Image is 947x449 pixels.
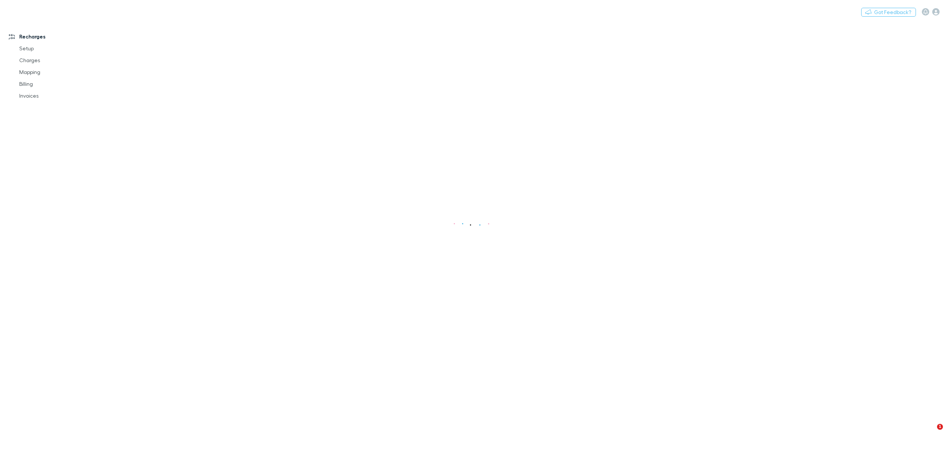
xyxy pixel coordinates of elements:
iframe: Intercom live chat [922,424,940,442]
a: Charges [12,54,105,66]
a: Recharges [1,31,105,43]
a: Mapping [12,66,105,78]
button: Got Feedback? [861,8,916,17]
a: Billing [12,78,105,90]
a: Invoices [12,90,105,102]
a: Setup [12,43,105,54]
span: 1 [937,424,943,430]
